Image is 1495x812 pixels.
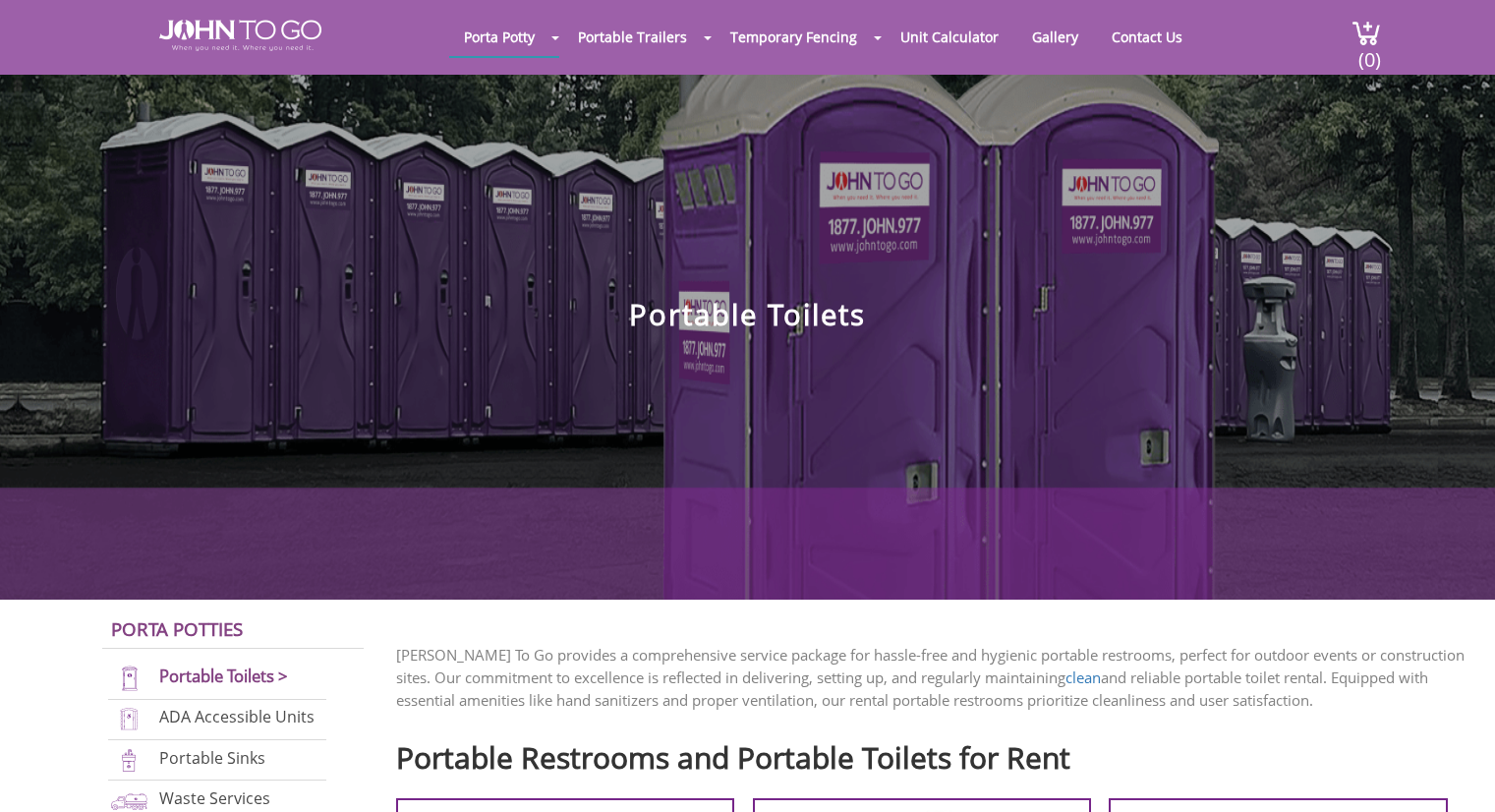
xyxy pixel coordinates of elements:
[108,666,150,692] img: portable-toilets-new.png
[396,644,1466,712] p: [PERSON_NAME] To Go provides a comprehensive service package for hassle-free and hygienic portabl...
[886,18,1013,56] a: Unit Calculator
[449,18,549,56] a: Porta Potty
[1351,20,1381,46] img: cart a
[716,18,872,56] a: Temporary Fencing
[159,747,265,769] a: Portable Sinks
[396,731,1466,774] h2: Portable Restrooms and Portable Toilets for Rent
[159,787,270,809] a: Waste Services
[1065,667,1101,687] a: clean
[563,18,702,56] a: Portable Trailers
[1416,733,1495,812] button: Live Chat
[159,707,315,728] a: ADA Accessible Units
[1357,30,1381,73] span: (0)
[159,20,321,51] img: JOHN to go
[111,616,243,641] a: Porta Potties
[1097,18,1197,56] a: Contact Us
[108,706,150,732] img: ADA-units-new.png
[108,747,150,774] img: portable-sinks-new.png
[159,665,288,687] a: Portable Toilets >
[1017,18,1093,56] a: Gallery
